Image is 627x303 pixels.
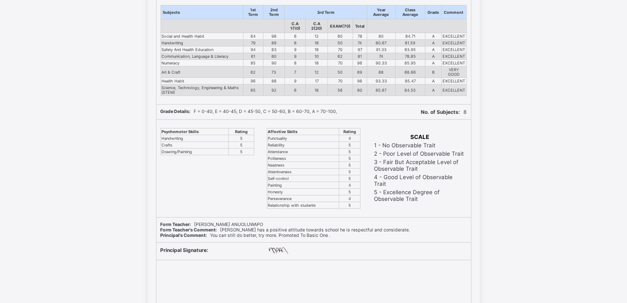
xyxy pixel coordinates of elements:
[284,33,305,40] td: 6
[353,78,367,85] td: 96
[161,227,410,233] span: [PERSON_NAME] has a positive attitude towards school he is respectful and considerate.
[374,150,466,157] td: 2 - Poor Level of Observable Trait
[243,60,263,67] td: 85
[421,109,467,115] span: 8
[161,33,243,40] td: Social and Health Habit
[367,53,395,60] td: 74
[425,67,441,78] td: B
[367,46,395,53] td: 91.33
[339,155,360,162] td: 5
[339,175,360,182] td: 5
[353,85,367,96] td: 80
[425,46,441,53] td: A
[328,53,353,60] td: 62
[441,40,466,46] td: EXCELLENT
[339,202,360,209] td: 5
[228,128,254,135] th: Rating
[161,53,243,60] td: Communication, Language & Literacy
[395,40,425,46] td: 81.59
[284,67,305,78] td: 7
[441,85,466,96] td: EXCELLENT
[441,33,466,40] td: EXCELLENT
[267,195,339,202] td: Perseverance
[395,85,425,96] td: 84.55
[306,78,328,85] td: 17
[367,40,395,46] td: 80.67
[161,109,338,114] span: F = 0-40, E = 40-45, D = 45-50, C = 50-60, B = 60-70, A = 70-100,
[161,5,243,19] th: Subjects
[263,46,284,53] td: 83
[161,46,243,53] td: Safety And Health Education
[367,85,395,96] td: 85.67
[374,173,466,187] td: 4 - Good Level of Observable Trait
[328,60,353,67] td: 70
[441,67,466,78] td: VERY GOOD
[284,19,305,33] th: C.A 1(10)
[161,222,191,227] b: Form Teacher:
[161,247,209,253] b: Principal Signature:
[228,142,254,149] td: 5
[328,46,353,53] td: 70
[374,141,466,149] td: 1 - No Observable Trait
[367,67,395,78] td: 68
[339,149,360,155] td: 5
[328,33,353,40] td: 60
[367,5,395,19] th: Year Average
[306,33,328,40] td: 12
[161,60,243,67] td: Numeracy
[328,78,353,85] td: 70
[353,40,367,46] td: 74
[243,5,263,19] th: 1st Term
[425,5,441,19] th: Grade
[267,169,339,175] td: Attentiveness
[284,85,305,96] td: 6
[441,46,466,53] td: EXCELLENT
[421,109,461,115] b: No. of Subjects:
[395,53,425,60] td: 78.85
[161,40,243,46] td: Handwriting
[339,135,360,142] td: 4
[353,33,367,40] td: 78
[263,5,284,19] th: 2nd Term
[425,60,441,67] td: A
[328,19,353,33] th: EXAM(70)
[228,135,254,142] td: 5
[306,67,328,78] td: 12
[395,78,425,85] td: 85.47
[243,33,263,40] td: 64
[243,78,263,85] td: 96
[328,40,353,46] td: 50
[263,53,284,60] td: 80
[284,5,367,19] th: 3rd Term
[243,53,263,60] td: 61
[263,33,284,40] td: 98
[243,67,263,78] td: 62
[441,53,466,60] td: EXCELLENT
[161,67,243,78] td: Art & Craft
[339,169,360,175] td: 5
[161,128,228,135] th: Psychomotor Skills
[328,85,353,96] td: 56
[339,128,360,135] th: Rating
[374,158,466,172] td: 3 - Fair But Acceptable Level of Observable Trait
[263,40,284,46] td: 89
[243,85,263,96] td: 85
[425,53,441,60] td: A
[441,60,466,67] td: EXCELLENT
[161,109,191,114] b: Grade Details:
[284,78,305,85] td: 9
[263,67,284,78] td: 73
[425,33,441,40] td: A
[306,53,328,60] td: 10
[306,60,328,67] td: 18
[267,189,339,195] td: Honesty
[284,53,305,60] td: 9
[161,135,228,142] td: Handwriting
[425,85,441,96] td: A
[353,46,367,53] td: 97
[395,5,425,19] th: Class Average
[306,46,328,53] td: 18
[353,19,367,33] th: Total
[267,182,339,189] td: Painting
[284,60,305,67] td: 8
